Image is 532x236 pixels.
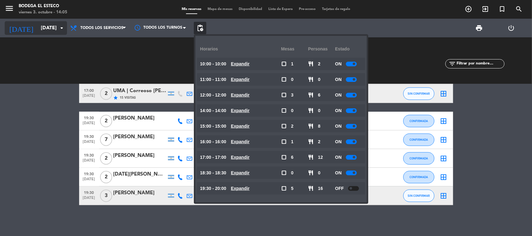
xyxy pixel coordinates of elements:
[291,185,294,192] span: 5
[308,170,314,176] span: restaurant
[410,119,428,123] span: CONFIRMADA
[440,117,448,125] i: border_all
[495,19,527,37] div: LOG OUT
[113,95,118,100] i: star
[410,157,428,160] span: CONFIRMADA
[281,92,287,98] span: check_box_outline_blank
[308,61,314,67] span: restaurant
[335,107,342,114] span: ON
[204,7,236,11] span: Mapa de mesas
[281,123,287,129] span: check_box_outline_blank
[81,158,97,166] span: [DATE]
[231,77,250,82] u: Expandir
[231,124,250,129] u: Expandir
[308,40,335,58] div: personas
[335,154,342,161] span: ON
[196,24,204,32] span: pending_actions
[81,151,97,158] span: 19:30
[440,173,448,181] i: border_all
[100,115,112,127] span: 2
[281,61,287,67] span: check_box_outline_blank
[318,185,323,192] span: 16
[113,114,166,122] div: [PERSON_NAME]
[200,169,226,177] span: 18:30 - 18:30
[296,7,319,11] span: Pre-acceso
[281,139,287,144] span: check_box_outline_blank
[100,171,112,183] span: 2
[440,90,448,97] i: border_all
[81,189,97,196] span: 19:30
[335,76,342,83] span: ON
[335,185,344,192] span: OFF
[58,24,65,32] i: arrow_drop_down
[231,92,250,97] u: Expandir
[408,92,430,95] span: SIN CONFIRMAR
[410,175,428,179] span: CONFIRMADA
[200,138,226,145] span: 16:00 - 16:00
[100,190,112,202] span: 3
[291,138,294,145] span: 1
[81,133,97,140] span: 19:30
[113,87,166,95] div: UMA | Correoso [PERSON_NAME]
[200,60,226,68] span: 10:00 - 10:00
[200,123,226,130] span: 15:00 - 15:00
[335,40,362,58] div: Estado
[231,170,250,175] u: Expandir
[281,170,287,176] span: check_box_outline_blank
[291,169,294,177] span: 0
[81,121,97,128] span: [DATE]
[448,60,456,68] i: filter_list
[318,154,323,161] span: 12
[291,60,294,68] span: 1
[120,95,136,100] span: 15 Visitas
[335,123,342,130] span: ON
[476,24,483,32] span: print
[308,92,314,98] span: restaurant
[81,177,97,184] span: [DATE]
[200,107,226,114] span: 14:00 - 14:00
[231,186,250,191] u: Expandir
[236,7,265,11] span: Disponibilidad
[281,154,287,160] span: check_box_outline_blank
[200,76,226,83] span: 11:00 - 11:00
[482,5,489,13] i: exit_to_app
[318,138,321,145] span: 2
[113,170,166,178] div: [DATE][PERSON_NAME]
[281,186,287,191] span: check_box_outline_blank
[231,139,250,144] u: Expandir
[308,77,314,82] span: restaurant
[265,7,296,11] span: Lista de Espera
[231,61,250,66] u: Expandir
[318,76,321,83] span: 0
[410,138,428,141] span: CONFIRMADA
[515,5,523,13] i: search
[308,123,314,129] span: restaurant
[335,60,342,68] span: ON
[335,92,342,99] span: ON
[231,108,250,113] u: Expandir
[81,94,97,101] span: [DATE]
[5,21,38,35] i: [DATE]
[318,123,321,130] span: 8
[498,5,506,13] i: turned_in_not
[318,107,321,114] span: 0
[81,170,97,177] span: 19:30
[81,114,97,121] span: 19:30
[308,108,314,113] span: restaurant
[231,155,250,160] u: Expandir
[81,196,97,203] span: [DATE]
[291,154,294,161] span: 6
[200,92,226,99] span: 12:00 - 12:00
[200,40,281,58] div: Horarios
[440,136,448,144] i: border_all
[281,108,287,113] span: check_box_outline_blank
[318,60,321,68] span: 2
[319,7,353,11] span: Tarjetas de regalo
[113,133,166,141] div: [PERSON_NAME]
[281,40,308,58] div: Mesas
[19,9,67,16] div: viernes 3. octubre - 14:05
[81,87,97,94] span: 17:00
[318,169,321,177] span: 0
[19,3,67,9] div: Bodega El Esteco
[308,154,314,160] span: restaurant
